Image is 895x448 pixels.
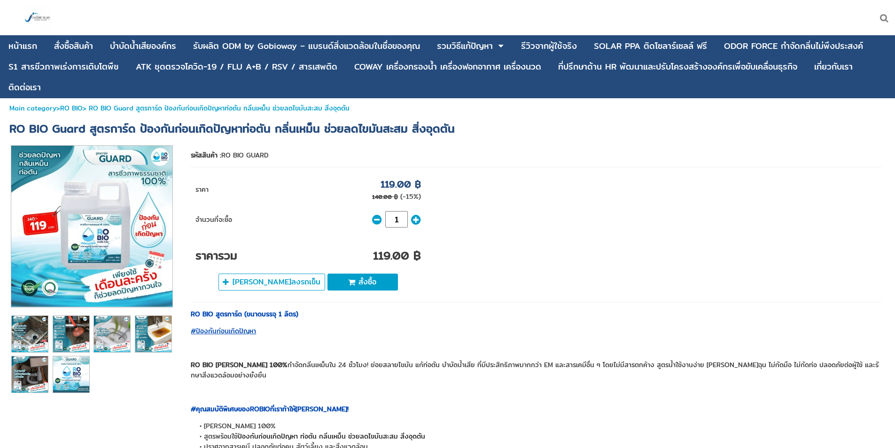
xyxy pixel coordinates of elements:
span: RO BIO GUARD [221,150,269,160]
a: Main category [9,103,56,113]
div: SOLAR PPA ติดโซลาร์เซลล์ ฟรี [594,42,707,50]
span: ป้องกันก่อนเกิดปัญหา ท่อตัน กลิ่นเหม็น ช่วยลดไขมันสะสม สิ่งอุดตัน [238,431,425,441]
div: หน้าแรก [8,42,37,50]
a: หน้าแรก [8,37,37,55]
div: รวมวิธีแก้ปัญหา [437,42,493,50]
img: ff083798cff14dec804b1c4c54393dd6 [53,356,89,393]
img: 0b9e57011a014be485763f8f1952d20d [135,316,171,352]
li: สูตรพร้อมใช้ [210,431,881,441]
a: รีวิวจากผู้ใช้จริง [521,37,577,55]
td: 119.00 ฿ [261,232,426,269]
img: large-1644130236041.jpg [23,4,52,32]
div: ที่ปรึกษาด้าน HR พัฒนาและปรับโครงสร้างองค์กรเพื่อขับเคลื่อนธุรกิจ [558,63,797,71]
div: สั่งซื้อสินค้า [54,42,93,50]
div: ODOR FORCE กำจัดกลิ่นไม่พึงประสงค์ [724,42,863,50]
span: [PERSON_NAME] 100% [204,421,276,431]
div: S1 สารชีวภาพเร่งการเติบโตพืช [8,63,119,71]
img: f0b7a368a6ac4a45b974537db8f3fc2b [11,146,172,307]
img: f0e08fde1d25441d9cf2c55956afcbe5 [12,356,48,393]
p: 140.00 ฿ [372,192,398,201]
strong: #คุณสมบัติพิเศษของROBIOที่เราท้าให้[PERSON_NAME]! [191,404,349,414]
img: ae94411da7f040fe984dc4babdc27668 [12,316,48,352]
div: ติดต่อเรา [8,83,41,92]
p: 119.00 ฿ [381,177,421,191]
img: a2cc9d2444c145c1adb62c47a1249aa7 [94,316,130,352]
td: ราคารวม [191,232,261,269]
a: ODOR FORCE กำจัดกลิ่นไม่พึงประสงค์ [724,37,863,55]
a: บําบัดน้ำเสียองค์กร [110,37,176,55]
a: S1 สารชีวภาพเร่งการเติบโตพืช [8,58,119,76]
a: ที่ปรึกษาด้าน HR พัฒนาและปรับโครงสร้างองค์กรเพื่อขับเคลื่อนธุรกิจ [558,58,797,76]
a: COWAY เครื่องกรองน้ำ เครื่องฟอกอากาศ เครื่องนวด [354,58,541,76]
div: บําบัดน้ำเสียองค์กร [110,42,176,50]
span: (-15%) [400,191,421,202]
div: COWAY เครื่องกรองน้ำ เครื่องฟอกอากาศ เครื่องนวด [354,63,541,71]
a: #ป้องกันก่อนเกิดปัญหา [191,326,256,336]
strong: RO BIO สูตรการ์ด (ขนาดบรรจุ 1 ลิตร) [191,309,298,319]
a: ATK ชุดตรวจโควิด-19 / FLU A+B / RSV / สารเสพติด [136,58,337,76]
span: [PERSON_NAME]ลงรถเข็น [233,276,320,288]
a: เกี่ยวกับเรา [814,58,853,76]
strong: RO BIO [PERSON_NAME] 100% [191,360,288,370]
div: ATK ชุดตรวจโควิด-19 / FLU A+B / RSV / สารเสพติด [136,63,337,71]
button: [PERSON_NAME]ลงรถเข็น [218,274,325,291]
span: จำนวนที่จะซื้อ [195,214,232,225]
div: รับผลิต ODM by Gobioway – แบรนด์สิ่งแวดล้อมในชื่อของคุณ [193,42,420,50]
a: RO BIO [60,103,83,113]
a: SOLAR PPA ติดโซลาร์เซลล์ ฟรี [594,37,707,55]
span: RO BIO Guard สูตรการ์ด ป้องกันก่อนเกิดปัญหาท่อตัน กลิ่นเหม็น ช่วยลดไขมันสะสม สิ่งอุดตัน [9,119,455,137]
b: รหัสสินค้า : [191,150,221,160]
a: ติดต่อเรา [8,79,41,96]
div: รีวิวจากผู้ใช้จริง [521,42,577,50]
td: ราคา [191,172,261,206]
a: รับผลิต ODM by Gobioway – แบรนด์สิ่งแวดล้อมในชื่อของคุณ [193,37,420,55]
div: เกี่ยวกับเรา [814,63,853,71]
span: สั่งซื้อ [358,276,376,288]
button: สั่งซื้อ [327,274,398,291]
img: bb66f525f1004e2ca805876aa597221b [53,316,89,352]
a: รวมวิธีแก้ปัญหา [437,37,493,55]
a: สั่งซื้อสินค้า [54,37,93,55]
p: กำจัดกลิ่นเหม็นใน 24 ชั่วโมง! ย่อยสลายไขมัน แก้ท่อตัน บำบัดน้ำเสีย ที่มีประสิทธิภาพมากกว่า EM และ... [191,360,881,380]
